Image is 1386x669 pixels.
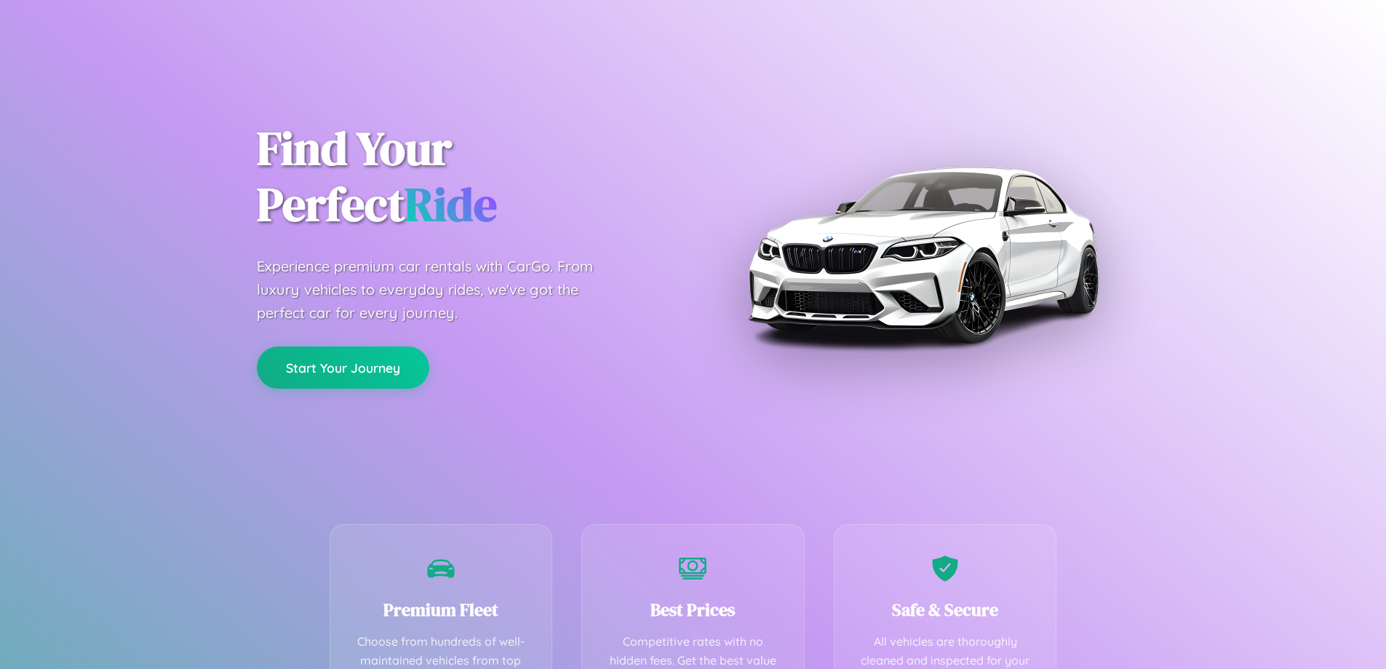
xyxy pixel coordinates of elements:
[604,598,782,622] h3: Best Prices
[856,598,1035,622] h3: Safe & Secure
[257,347,429,389] button: Start Your Journey
[741,73,1104,437] img: Premium BMW car rental vehicle
[257,255,621,325] p: Experience premium car rentals with CarGo. From luxury vehicles to everyday rides, we've got the ...
[352,598,530,622] h3: Premium Fleet
[257,121,672,233] h1: Find Your Perfect
[405,173,497,236] span: Ride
